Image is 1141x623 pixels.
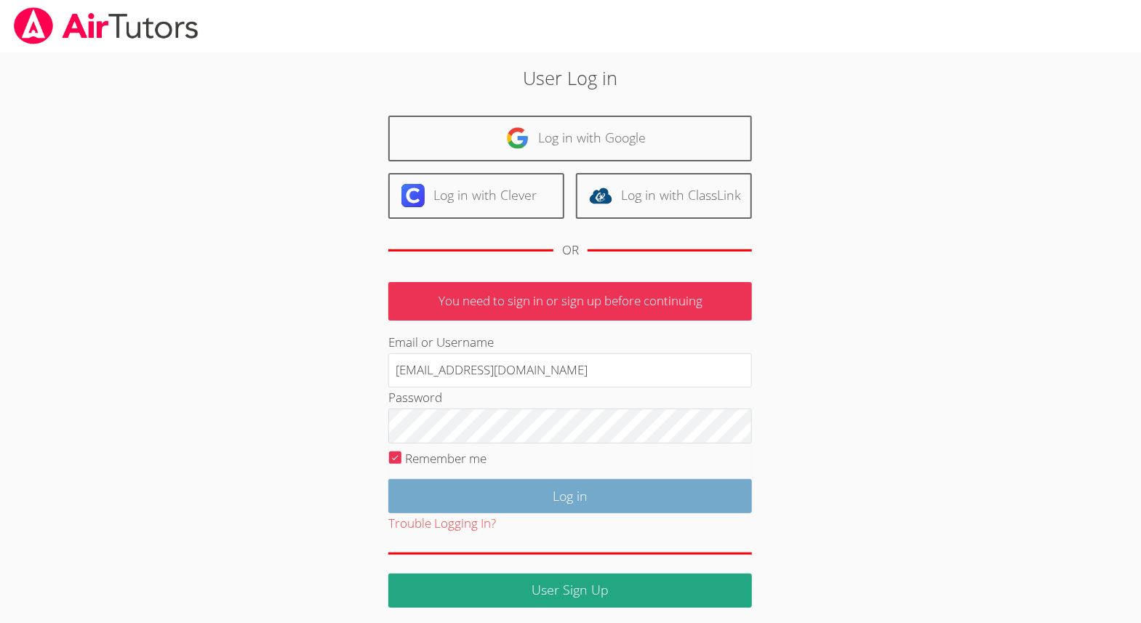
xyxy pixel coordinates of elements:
[388,116,752,161] a: Log in with Google
[388,282,752,321] p: You need to sign in or sign up before continuing
[263,64,878,92] h2: User Log in
[388,574,752,608] a: User Sign Up
[388,389,442,406] label: Password
[589,184,612,207] img: classlink-logo-d6bb404cc1216ec64c9a2012d9dc4662098be43eaf13dc465df04b49fa7ab582.svg
[12,7,200,44] img: airtutors_banner-c4298cdbf04f3fff15de1276eac7730deb9818008684d7c2e4769d2f7ddbe033.png
[506,126,529,150] img: google-logo-50288ca7cdecda66e5e0955fdab243c47b7ad437acaf1139b6f446037453330a.svg
[388,479,752,513] input: Log in
[388,334,494,350] label: Email or Username
[406,450,487,467] label: Remember me
[388,173,564,219] a: Log in with Clever
[576,173,752,219] a: Log in with ClassLink
[388,513,496,534] button: Trouble Logging In?
[401,184,425,207] img: clever-logo-6eab21bc6e7a338710f1a6ff85c0baf02591cd810cc4098c63d3a4b26e2feb20.svg
[562,240,579,261] div: OR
